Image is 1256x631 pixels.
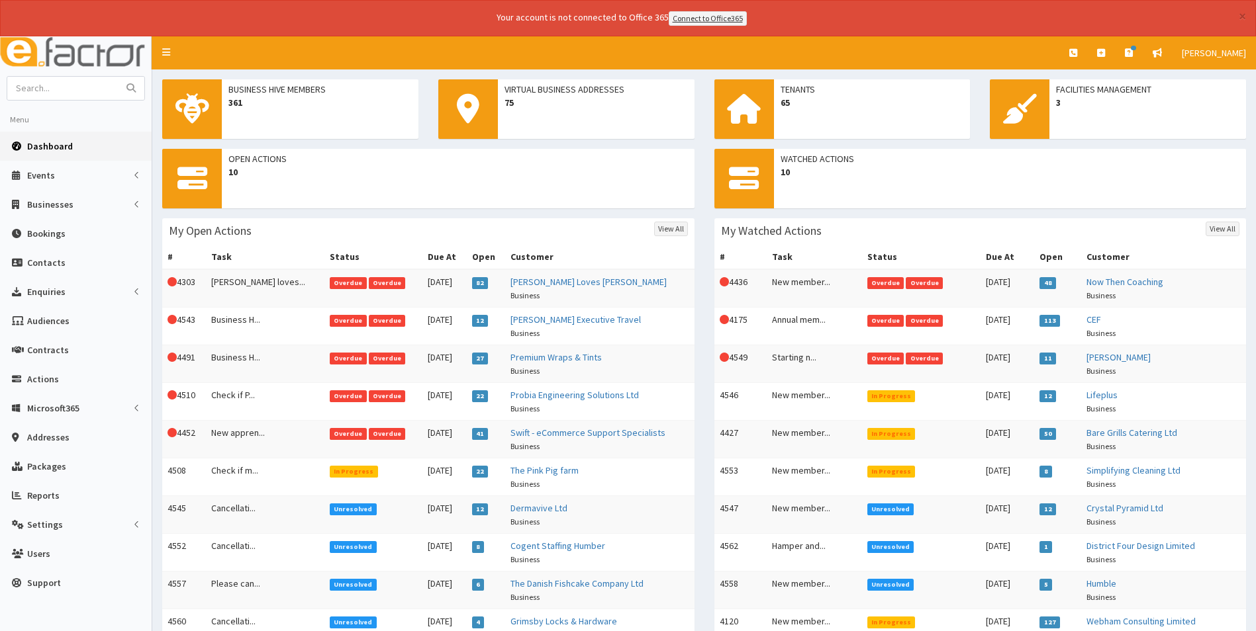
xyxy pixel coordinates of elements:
span: Contacts [27,257,66,269]
i: This Action is overdue! [720,353,729,362]
td: [DATE] [981,420,1034,458]
span: 361 [228,96,412,109]
td: New member... [767,420,861,458]
span: Reports [27,489,60,501]
i: This Action is overdue! [168,277,177,286]
a: Lifeplus [1087,389,1118,401]
td: 4452 [162,420,206,458]
span: Unresolved [330,579,377,591]
th: Task [206,245,324,269]
td: New member... [767,269,861,308]
span: Unresolved [330,503,377,515]
span: 22 [472,466,489,478]
span: 10 [228,165,688,179]
span: Overdue [867,277,904,289]
td: Hamper and... [767,533,861,571]
td: Starting n... [767,345,861,382]
span: 10 [781,165,1240,179]
a: Dermavive Ltd [510,502,567,514]
span: Settings [27,519,63,530]
i: This Action is overdue! [720,277,729,286]
span: In Progress [867,390,916,402]
td: [DATE] [981,458,1034,495]
td: 4303 [162,269,206,308]
td: 4545 [162,495,206,533]
span: In Progress [867,466,916,478]
a: The Danish Fishcake Company Ltd [510,577,644,589]
th: Open [467,245,505,269]
span: Virtual Business Addresses [505,83,688,96]
th: Open [1034,245,1081,269]
span: Support [27,577,61,589]
td: [DATE] [422,269,467,308]
th: Due At [422,245,467,269]
a: Premium Wraps & Tints [510,351,602,363]
td: [DATE] [422,345,467,382]
th: Task [767,245,861,269]
td: [DATE] [981,533,1034,571]
td: Cancellati... [206,533,324,571]
a: [PERSON_NAME] Loves [PERSON_NAME] [510,276,667,288]
small: Business [510,517,540,526]
span: Contracts [27,344,69,356]
td: New member... [767,495,861,533]
span: Addresses [27,431,70,443]
a: Probia Engineering Solutions Ltd [510,389,639,401]
small: Business [1087,328,1116,338]
td: New member... [767,571,861,609]
td: [DATE] [422,571,467,609]
small: Business [510,328,540,338]
td: [DATE] [422,495,467,533]
th: Customer [505,245,695,269]
a: District Four Design Limited [1087,540,1195,552]
span: 27 [472,353,489,364]
a: Now Then Coaching [1087,276,1163,288]
td: New member... [767,382,861,420]
a: View All [654,222,688,236]
h3: My Open Actions [169,225,252,237]
i: This Action is overdue! [720,315,729,324]
span: Overdue [330,353,367,364]
a: Simplifying Cleaning Ltd [1087,464,1181,476]
th: Due At [981,245,1034,269]
span: Overdue [330,428,367,440]
span: 48 [1039,277,1056,289]
td: Please can... [206,571,324,609]
span: 50 [1039,428,1056,440]
td: 4427 [714,420,767,458]
small: Business [1087,290,1116,300]
span: Tenants [781,83,964,96]
span: 5 [1039,579,1052,591]
small: Business [510,366,540,376]
th: # [714,245,767,269]
small: Business [510,554,540,564]
span: Businesses [27,198,73,210]
td: [DATE] [422,458,467,495]
td: 4549 [714,345,767,382]
i: This Action is overdue! [168,390,177,400]
span: Unresolved [867,579,914,591]
span: Unresolved [867,541,914,553]
a: Connect to Office365 [669,11,747,26]
span: Packages [27,460,66,472]
span: Audiences [27,315,70,327]
td: Check if m... [206,458,324,495]
td: [DATE] [981,307,1034,345]
td: Check if P... [206,382,324,420]
td: [DATE] [422,533,467,571]
span: 113 [1039,315,1060,327]
a: [PERSON_NAME] Executive Travel [510,314,641,325]
td: New appren... [206,420,324,458]
span: Overdue [867,315,904,327]
small: Business [510,290,540,300]
td: 4557 [162,571,206,609]
span: 65 [781,96,964,109]
th: Customer [1081,245,1246,269]
span: 4 [472,616,485,628]
span: Microsoft365 [27,402,79,414]
td: New member... [767,458,861,495]
td: 4547 [714,495,767,533]
span: Overdue [369,353,406,364]
span: Overdue [369,428,406,440]
span: Open Actions [228,152,688,165]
